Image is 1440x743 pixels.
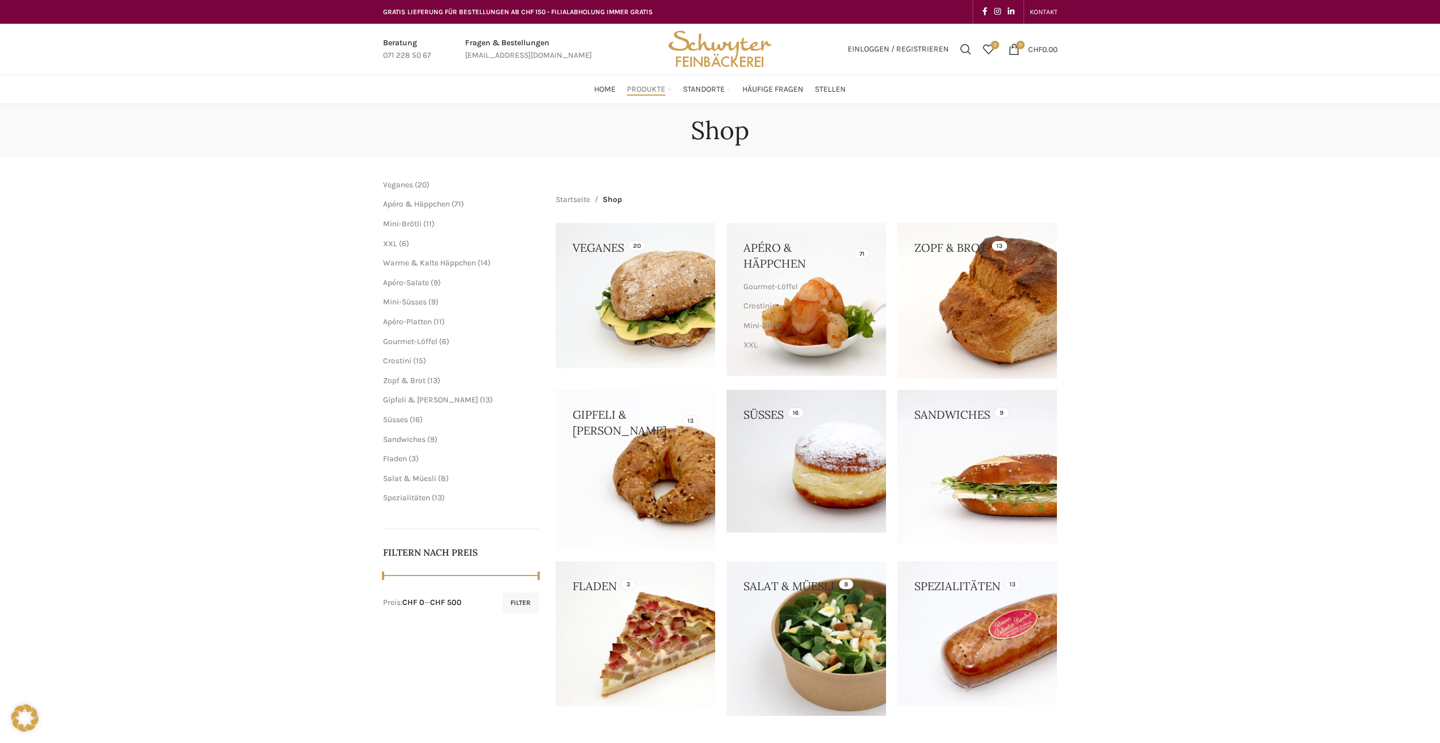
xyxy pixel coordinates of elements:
[955,38,977,61] a: Suchen
[743,277,866,297] a: Gourmet-Löffel
[743,336,866,355] a: XXL
[483,395,490,405] span: 13
[743,297,866,316] a: Crostini
[383,356,411,366] a: Crostini
[742,84,803,95] span: Häufige Fragen
[691,115,749,145] h1: Shop
[431,297,436,307] span: 9
[383,474,436,483] a: Salat & Müesli
[977,38,1000,61] div: Meine Wunschliste
[603,194,622,206] span: Shop
[743,355,866,374] a: Warme & Kalte Häppchen
[1030,1,1058,23] a: KONTAKT
[1030,8,1058,16] span: KONTAKT
[383,415,408,424] a: Süsses
[991,41,999,49] span: 0
[383,258,476,268] a: Warme & Kalte Häppchen
[383,8,653,16] span: GRATIS LIEFERUNG FÜR BESTELLUNGEN AB CHF 150 - FILIALABHOLUNG IMMER GRATIS
[742,78,803,101] a: Häufige Fragen
[383,180,413,190] a: Veganes
[556,194,622,206] nav: Breadcrumb
[430,435,435,444] span: 9
[383,37,431,62] a: Infobox link
[433,278,438,287] span: 9
[383,597,462,608] div: Preis: —
[383,317,432,327] a: Apéro-Platten
[383,435,425,444] a: Sandwiches
[430,598,462,607] span: CHF 500
[502,592,539,613] button: Filter
[664,24,775,75] img: Bäckerei Schwyter
[594,84,616,95] span: Home
[411,454,416,463] span: 3
[664,44,775,53] a: Site logo
[848,45,949,53] span: Einloggen / Registrieren
[743,316,866,336] a: Mini-Brötli
[383,395,478,405] a: Gipfeli & [PERSON_NAME]
[465,37,592,62] a: Infobox link
[442,337,446,346] span: 6
[815,84,846,95] span: Stellen
[454,199,461,209] span: 71
[436,317,442,327] span: 11
[416,356,423,366] span: 15
[383,297,427,307] a: Mini-Süsses
[383,219,422,229] a: Mini-Brötli
[979,4,991,20] a: Facebook social link
[383,337,437,346] a: Gourmet-Löffel
[1003,38,1063,61] a: 0 CHF0.00
[842,38,955,61] a: Einloggen / Registrieren
[383,454,407,463] a: Fladen
[627,78,672,101] a: Produkte
[383,278,429,287] a: Apéro-Salate
[402,598,424,607] span: CHF 0
[1024,1,1063,23] div: Secondary navigation
[1028,44,1042,54] span: CHF
[412,415,420,424] span: 16
[383,239,397,248] a: XXL
[683,78,731,101] a: Standorte
[991,4,1004,20] a: Instagram social link
[1028,44,1058,54] bdi: 0.00
[683,84,725,95] span: Standorte
[1004,4,1018,20] a: Linkedin social link
[594,78,616,101] a: Home
[627,84,665,95] span: Produkte
[402,239,406,248] span: 6
[383,546,539,559] h5: Filtern nach Preis
[435,493,442,503] span: 13
[426,219,432,229] span: 11
[430,376,437,385] span: 13
[1016,41,1025,49] span: 0
[556,194,590,206] a: Startseite
[815,78,846,101] a: Stellen
[480,258,488,268] span: 14
[383,493,430,503] a: Spezialitäten
[377,78,1063,101] div: Main navigation
[441,474,446,483] span: 8
[383,376,425,385] a: Zopf & Brot
[418,180,427,190] span: 20
[977,38,1000,61] a: 0
[383,199,450,209] a: Apéro & Häppchen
